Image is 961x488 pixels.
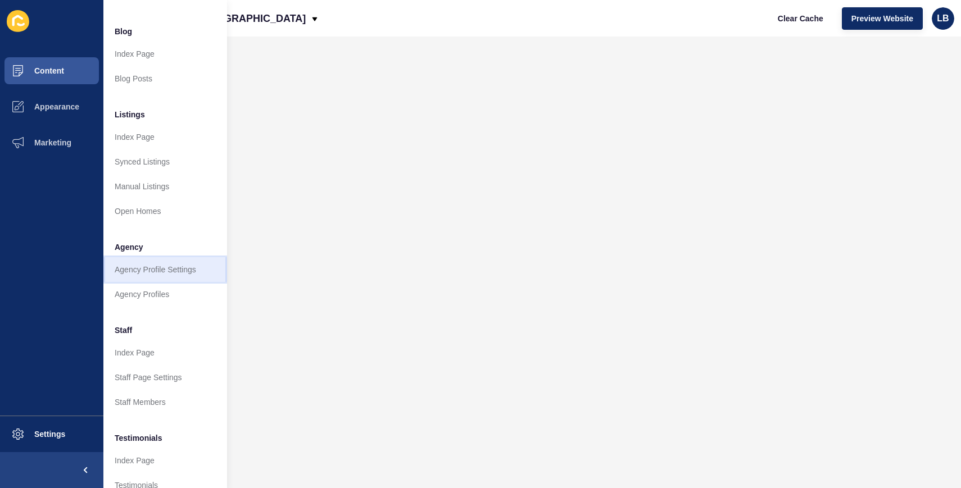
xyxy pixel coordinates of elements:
a: Index Page [103,125,227,149]
span: Preview Website [851,13,913,24]
a: Staff Members [103,390,227,414]
a: Blog Posts [103,66,227,91]
span: Staff [115,325,132,336]
span: Testimonials [115,432,162,444]
a: Manual Listings [103,174,227,199]
span: Clear Cache [778,13,823,24]
a: Index Page [103,340,227,365]
button: Clear Cache [768,7,833,30]
a: Staff Page Settings [103,365,227,390]
span: Agency [115,241,143,253]
a: Synced Listings [103,149,227,174]
a: Index Page [103,42,227,66]
a: Agency Profiles [103,282,227,307]
span: Blog [115,26,132,37]
span: Listings [115,109,145,120]
span: LB [937,13,949,24]
a: Agency Profile Settings [103,257,227,282]
button: Preview Website [842,7,923,30]
a: Open Homes [103,199,227,224]
a: Index Page [103,448,227,473]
